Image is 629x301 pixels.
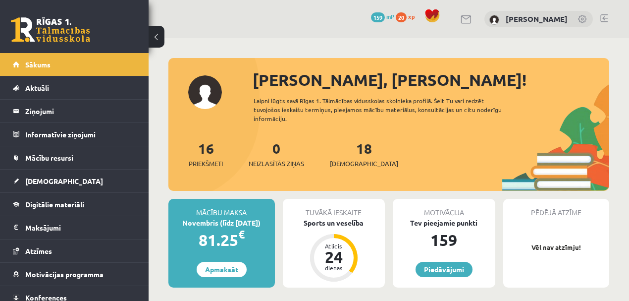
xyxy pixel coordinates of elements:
[25,153,73,162] span: Mācību resursi
[408,12,415,20] span: xp
[283,218,385,228] div: Sports un veselība
[13,76,136,99] a: Aktuāli
[319,243,349,249] div: Atlicis
[253,68,609,92] div: [PERSON_NAME], [PERSON_NAME]!
[25,123,136,146] legend: Informatīvie ziņojumi
[283,218,385,283] a: Sports un veselība Atlicis 24 dienas
[489,15,499,25] img: Nazarijs Burgarts
[13,193,136,216] a: Digitālie materiāli
[168,228,275,252] div: 81.25
[25,83,49,92] span: Aktuāli
[25,100,136,122] legend: Ziņojumi
[25,216,136,239] legend: Maksājumi
[25,246,52,255] span: Atzīmes
[13,53,136,76] a: Sākums
[13,170,136,192] a: [DEMOGRAPHIC_DATA]
[25,200,84,209] span: Digitālie materiāli
[319,265,349,271] div: dienas
[254,96,518,123] div: Laipni lūgts savā Rīgas 1. Tālmācības vidusskolas skolnieka profilā. Šeit Tu vari redzēt tuvojošo...
[13,263,136,286] a: Motivācijas programma
[249,159,304,169] span: Neizlasītās ziņas
[11,17,90,42] a: Rīgas 1. Tālmācības vidusskola
[371,12,385,22] span: 159
[25,270,104,279] span: Motivācijas programma
[13,240,136,262] a: Atzīmes
[386,12,394,20] span: mP
[416,262,472,277] a: Piedāvājumi
[25,60,51,69] span: Sākums
[506,14,568,24] a: [PERSON_NAME]
[396,12,419,20] a: 20 xp
[283,199,385,218] div: Tuvākā ieskaite
[503,199,610,218] div: Pēdējā atzīme
[393,218,495,228] div: Tev pieejamie punkti
[396,12,407,22] span: 20
[189,159,223,169] span: Priekšmeti
[249,139,304,169] a: 0Neizlasītās ziņas
[13,216,136,239] a: Maksājumi
[168,199,275,218] div: Mācību maksa
[13,146,136,169] a: Mācību resursi
[25,177,103,185] span: [DEMOGRAPHIC_DATA]
[197,262,247,277] a: Apmaksāt
[508,242,605,252] p: Vēl nav atzīmju!
[189,139,223,169] a: 16Priekšmeti
[238,227,245,241] span: €
[168,218,275,228] div: Novembris (līdz [DATE])
[330,159,398,169] span: [DEMOGRAPHIC_DATA]
[13,123,136,146] a: Informatīvie ziņojumi
[319,249,349,265] div: 24
[13,100,136,122] a: Ziņojumi
[371,12,394,20] a: 159 mP
[393,199,495,218] div: Motivācija
[393,228,495,252] div: 159
[330,139,398,169] a: 18[DEMOGRAPHIC_DATA]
